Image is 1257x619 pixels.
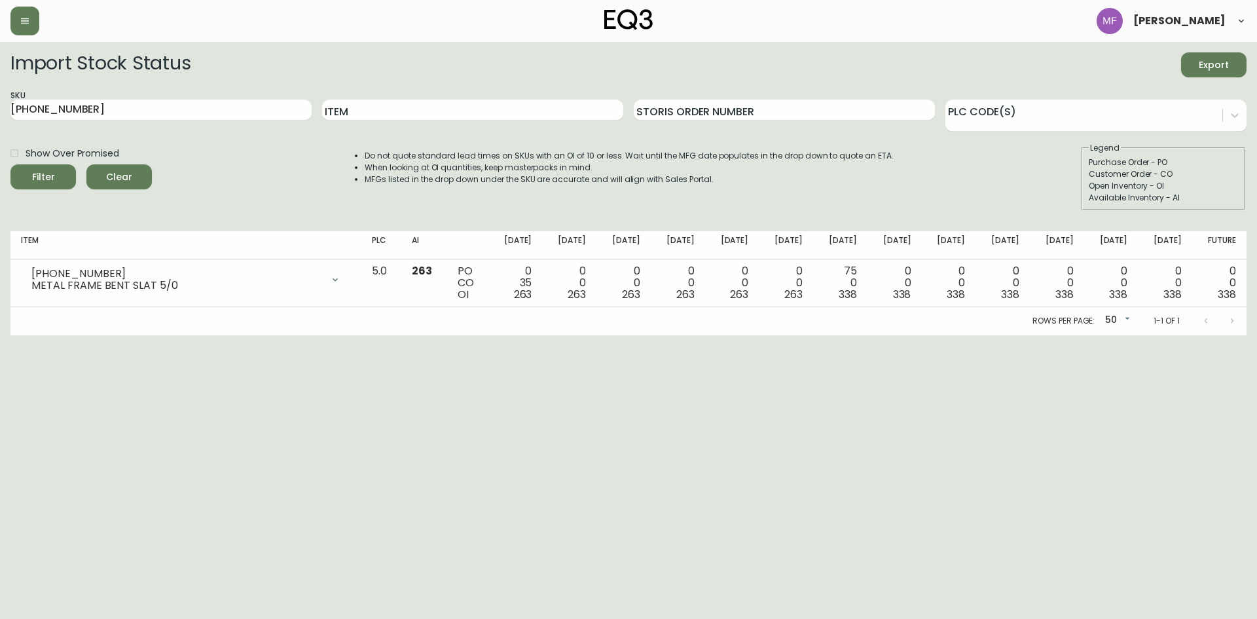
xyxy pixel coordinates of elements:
[568,287,586,302] span: 263
[986,265,1019,301] div: 0 0
[1163,287,1182,302] span: 338
[31,268,322,280] div: [PHONE_NUMBER]
[705,231,759,260] th: [DATE]
[893,287,911,302] span: 338
[1138,231,1192,260] th: [DATE]
[488,231,543,260] th: [DATE]
[1109,287,1127,302] span: 338
[1032,315,1095,327] p: Rows per page:
[1133,16,1226,26] span: [PERSON_NAME]
[604,9,653,30] img: logo
[361,260,401,307] td: 5.0
[97,169,141,185] span: Clear
[365,162,894,174] li: When looking at OI quantities, keep masterpacks in mind.
[1148,265,1182,301] div: 0 0
[21,265,351,294] div: [PHONE_NUMBER]METAL FRAME BENT SLAT 5/0
[31,280,322,291] div: METAL FRAME BENT SLAT 5/0
[622,287,640,302] span: 263
[553,265,586,301] div: 0 0
[716,265,749,301] div: 0 0
[365,174,894,185] li: MFGs listed in the drop down under the SKU are accurate and will align with Sales Portal.
[1154,315,1180,327] p: 1-1 of 1
[1181,52,1247,77] button: Export
[1089,168,1238,180] div: Customer Order - CO
[499,265,532,301] div: 0 35
[1084,231,1139,260] th: [DATE]
[458,265,478,301] div: PO CO
[1089,157,1238,168] div: Purchase Order - PO
[813,231,867,260] th: [DATE]
[769,265,803,301] div: 0 0
[1218,287,1236,302] span: 338
[365,150,894,162] li: Do not quote standard lead times on SKUs with an OI of 10 or less. Wait until the MFG date popula...
[458,287,469,302] span: OI
[1089,142,1121,154] legend: Legend
[86,164,152,189] button: Clear
[661,265,695,301] div: 0 0
[824,265,857,301] div: 75 0
[26,147,119,160] span: Show Over Promised
[596,231,651,260] th: [DATE]
[1095,265,1128,301] div: 0 0
[921,231,975,260] th: [DATE]
[1192,57,1236,73] span: Export
[1192,231,1247,260] th: Future
[1001,287,1019,302] span: 338
[839,287,857,302] span: 338
[1203,265,1236,301] div: 0 0
[1100,310,1133,331] div: 50
[607,265,640,301] div: 0 0
[676,287,695,302] span: 263
[975,231,1030,260] th: [DATE]
[361,231,401,260] th: PLC
[878,265,911,301] div: 0 0
[651,231,705,260] th: [DATE]
[947,287,965,302] span: 338
[401,231,447,260] th: AI
[1040,265,1074,301] div: 0 0
[32,169,55,185] div: Filter
[1055,287,1074,302] span: 338
[10,231,361,260] th: Item
[1030,231,1084,260] th: [DATE]
[1097,8,1123,34] img: 5fd4d8da6c6af95d0810e1fe9eb9239f
[759,231,813,260] th: [DATE]
[514,287,532,302] span: 263
[784,287,803,302] span: 263
[730,287,748,302] span: 263
[412,263,432,278] span: 263
[1089,192,1238,204] div: Available Inventory - AI
[867,231,922,260] th: [DATE]
[1089,180,1238,192] div: Open Inventory - OI
[10,52,191,77] h2: Import Stock Status
[932,265,965,301] div: 0 0
[542,231,596,260] th: [DATE]
[10,164,76,189] button: Filter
